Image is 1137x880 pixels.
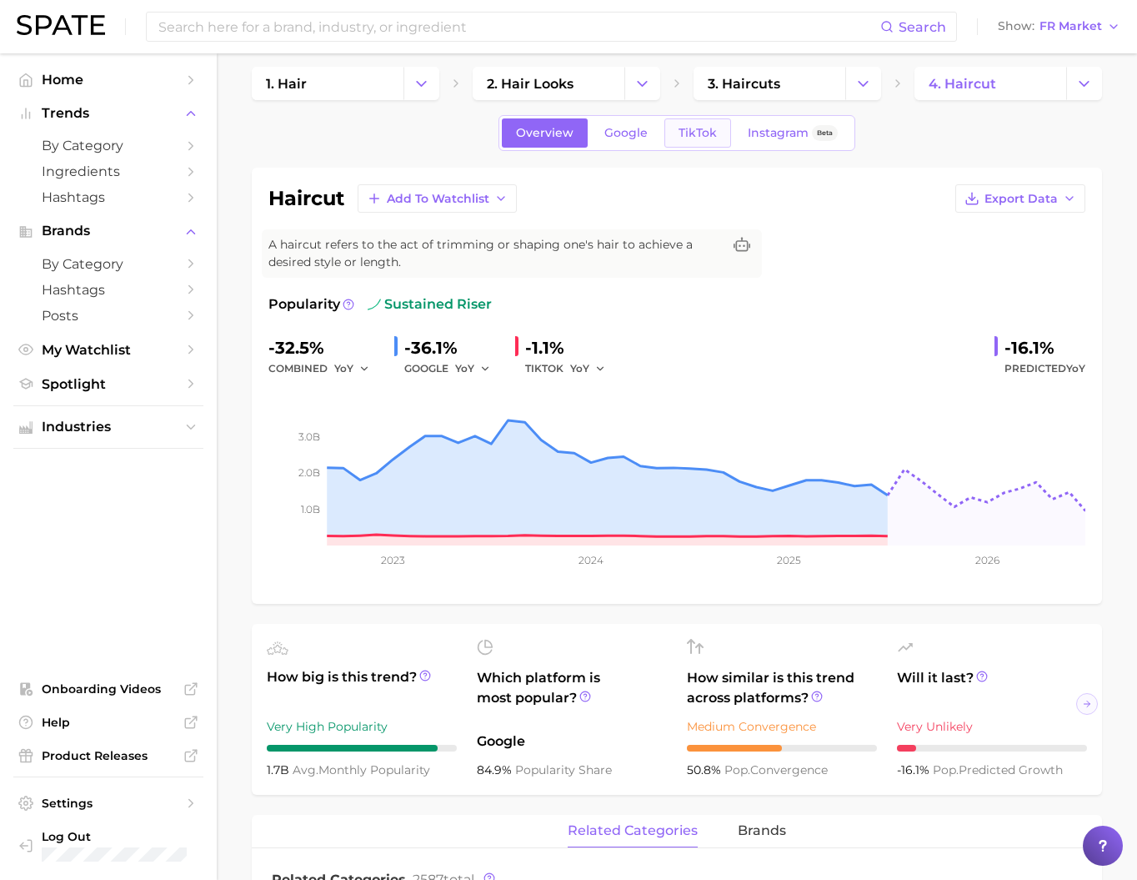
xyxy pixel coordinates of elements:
[487,76,574,92] span: 2. hair looks
[738,823,786,838] span: brands
[13,303,203,329] a: Posts
[604,126,648,140] span: Google
[334,359,370,379] button: YoY
[13,184,203,210] a: Hashtags
[734,118,852,148] a: InstagramBeta
[13,251,203,277] a: by Category
[845,67,881,100] button: Change Category
[13,415,203,440] button: Industries
[777,554,801,566] tspan: 2025
[403,67,439,100] button: Change Category
[477,732,667,752] span: Google
[42,681,175,696] span: Onboarding Videos
[664,118,731,148] a: TikTok
[334,361,353,375] span: YoY
[404,359,502,379] div: GOOGLE
[268,189,344,209] h1: haircut
[579,554,604,566] tspan: 2024
[13,824,203,867] a: Log out. Currently logged in with e-mail doyeon@spate.nyc.
[687,717,877,737] div: Medium Convergence
[679,126,717,140] span: TikTok
[381,554,405,566] tspan: 2023
[1066,362,1085,375] span: YoY
[387,192,489,206] span: Add to Watchlist
[525,359,617,379] div: TIKTOK
[268,294,340,314] span: Popularity
[1039,22,1102,31] span: FR Market
[933,762,1063,777] span: predicted growth
[42,256,175,272] span: by Category
[13,676,203,701] a: Onboarding Videos
[42,342,175,358] span: My Watchlist
[994,16,1124,38] button: ShowFR Market
[477,668,667,723] span: Which platform is most popular?
[477,762,515,777] span: 84.9%
[42,829,190,844] span: Log Out
[515,762,612,777] span: popularity share
[13,371,203,397] a: Spotlight
[42,72,175,88] span: Home
[368,298,381,311] img: sustained riser
[748,126,809,140] span: Instagram
[42,420,175,435] span: Industries
[724,762,828,777] span: convergence
[568,823,698,838] span: related categories
[42,748,175,763] span: Product Releases
[404,334,502,361] div: -36.1%
[268,359,381,379] div: combined
[13,710,203,735] a: Help
[998,22,1034,31] span: Show
[724,762,750,777] abbr: popularity index
[293,762,430,777] span: monthly popularity
[473,67,624,100] a: 2. hair looks
[502,118,588,148] a: Overview
[955,184,1085,213] button: Export Data
[42,376,175,392] span: Spotlight
[694,67,845,100] a: 3. haircuts
[358,184,517,213] button: Add to Watchlist
[42,106,175,121] span: Trends
[13,219,203,244] button: Brands
[42,138,175,153] span: by Category
[624,67,660,100] button: Change Category
[13,133,203,158] a: by Category
[984,192,1058,206] span: Export Data
[897,717,1087,737] div: Very Unlikely
[687,745,877,752] div: 5 / 10
[267,667,457,708] span: How big is this trend?
[516,126,574,140] span: Overview
[42,282,175,298] span: Hashtags
[590,118,662,148] a: Google
[368,294,492,314] span: sustained riser
[1004,359,1085,379] span: Predicted
[293,762,318,777] abbr: average
[899,19,946,35] span: Search
[687,668,877,708] span: How similar is this trend across platforms?
[13,67,203,93] a: Home
[252,67,403,100] a: 1. hair
[42,189,175,205] span: Hashtags
[708,76,780,92] span: 3. haircuts
[42,224,175,239] span: Brands
[975,554,999,566] tspan: 2026
[929,76,996,92] span: 4. haircut
[525,334,617,361] div: -1.1%
[17,15,105,35] img: SPATE
[914,67,1066,100] a: 4. haircut
[13,791,203,816] a: Settings
[933,762,959,777] abbr: popularity index
[1004,334,1085,361] div: -16.1%
[1066,67,1102,100] button: Change Category
[570,359,606,379] button: YoY
[13,337,203,363] a: My Watchlist
[42,715,175,730] span: Help
[13,101,203,126] button: Trends
[455,361,474,375] span: YoY
[13,277,203,303] a: Hashtags
[897,668,1087,708] span: Will it last?
[266,76,307,92] span: 1. hair
[13,158,203,184] a: Ingredients
[817,126,833,140] span: Beta
[42,308,175,324] span: Posts
[897,762,933,777] span: -16.1%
